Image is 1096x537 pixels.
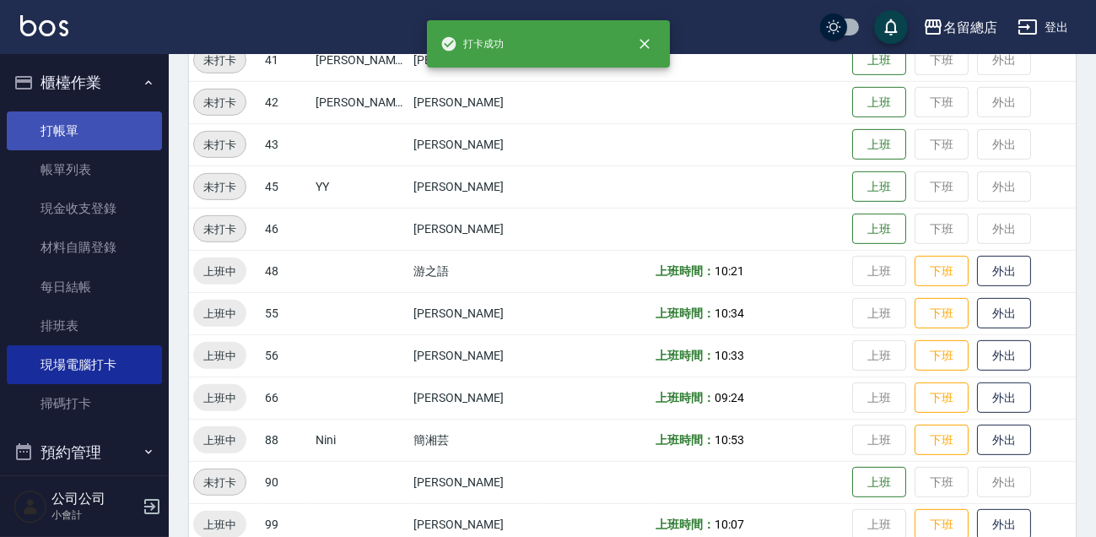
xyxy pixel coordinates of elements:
[194,52,246,69] span: 未打卡
[977,340,1031,372] button: 外出
[943,17,997,38] div: 名留總店
[977,425,1031,456] button: 外出
[852,467,906,498] button: 上班
[194,136,246,154] span: 未打卡
[261,419,311,461] td: 88
[311,39,409,81] td: [PERSON_NAME]
[7,150,162,189] a: 帳單列表
[915,425,969,456] button: 下班
[715,391,744,404] span: 09:24
[409,250,537,292] td: 游之語
[656,264,715,278] b: 上班時間：
[51,507,138,523] p: 小會計
[656,433,715,447] b: 上班時間：
[656,349,715,362] b: 上班時間：
[7,268,162,306] a: 每日結帳
[656,518,715,531] b: 上班時間：
[7,61,162,105] button: 櫃檯作業
[193,389,246,407] span: 上班中
[409,208,537,250] td: [PERSON_NAME]
[7,111,162,150] a: 打帳單
[409,123,537,165] td: [PERSON_NAME]
[194,220,246,238] span: 未打卡
[261,123,311,165] td: 43
[311,81,409,123] td: [PERSON_NAME]
[715,433,744,447] span: 10:53
[193,263,246,280] span: 上班中
[7,345,162,384] a: 現場電腦打卡
[51,491,138,507] h5: 公司公司
[852,87,906,118] button: 上班
[194,474,246,491] span: 未打卡
[261,208,311,250] td: 46
[7,384,162,423] a: 掃碼打卡
[261,377,311,419] td: 66
[656,391,715,404] b: 上班時間：
[977,256,1031,287] button: 外出
[409,292,537,334] td: [PERSON_NAME]
[409,419,537,461] td: 簡湘芸
[715,518,744,531] span: 10:07
[852,214,906,245] button: 上班
[626,25,663,62] button: close
[261,39,311,81] td: 41
[261,461,311,503] td: 90
[409,377,537,419] td: [PERSON_NAME]
[13,490,47,523] img: Person
[852,171,906,203] button: 上班
[7,474,162,518] button: 報表及分析
[915,382,969,414] button: 下班
[409,39,537,81] td: [PERSON_NAME]
[715,349,744,362] span: 10:33
[193,347,246,365] span: 上班中
[261,81,311,123] td: 42
[915,298,969,329] button: 下班
[656,306,715,320] b: 上班時間：
[977,298,1031,329] button: 外出
[261,250,311,292] td: 48
[440,35,505,52] span: 打卡成功
[409,461,537,503] td: [PERSON_NAME]
[311,419,409,461] td: Nini
[194,178,246,196] span: 未打卡
[715,306,744,320] span: 10:34
[852,129,906,160] button: 上班
[409,165,537,208] td: [PERSON_NAME]
[7,228,162,267] a: 材料自購登錄
[261,292,311,334] td: 55
[193,305,246,323] span: 上班中
[977,382,1031,414] button: 外出
[409,81,537,123] td: [PERSON_NAME]
[874,10,908,44] button: save
[7,189,162,228] a: 現金收支登錄
[311,165,409,208] td: YY
[193,431,246,449] span: 上班中
[1011,12,1076,43] button: 登出
[409,334,537,377] td: [PERSON_NAME]
[193,516,246,534] span: 上班中
[852,45,906,76] button: 上班
[715,264,744,278] span: 10:21
[916,10,1004,45] button: 名留總店
[261,165,311,208] td: 45
[915,256,969,287] button: 下班
[20,15,68,36] img: Logo
[261,334,311,377] td: 56
[7,431,162,475] button: 預約管理
[7,306,162,345] a: 排班表
[194,94,246,111] span: 未打卡
[915,340,969,372] button: 下班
